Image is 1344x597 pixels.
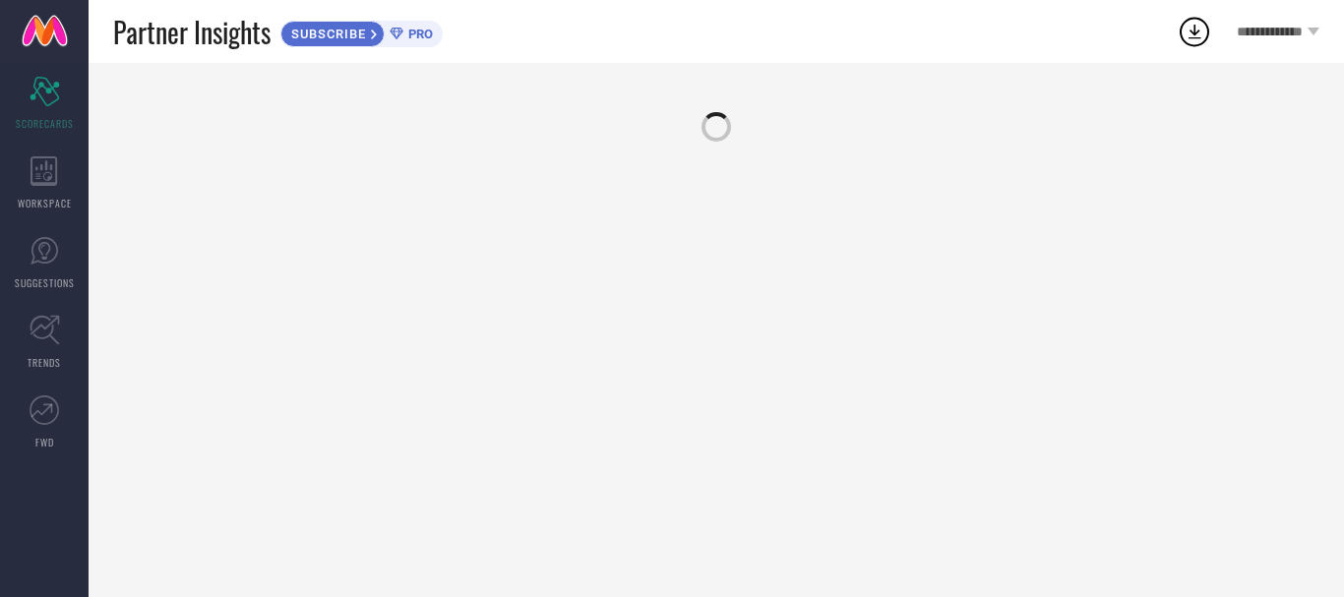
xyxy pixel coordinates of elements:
a: SUBSCRIBEPRO [280,16,443,47]
span: WORKSPACE [18,196,72,210]
span: Partner Insights [113,12,271,52]
span: SCORECARDS [16,116,74,131]
span: TRENDS [28,355,61,370]
div: Open download list [1177,14,1212,49]
span: SUBSCRIBE [281,27,371,41]
span: SUGGESTIONS [15,275,75,290]
span: PRO [403,27,433,41]
span: FWD [35,435,54,449]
